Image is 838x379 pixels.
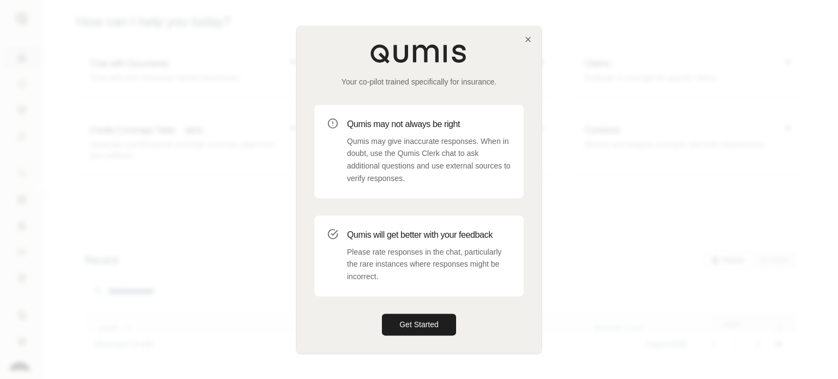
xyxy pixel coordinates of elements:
[347,228,511,242] h3: Qumis will get better with your feedback
[382,314,456,335] button: Get Started
[347,118,511,131] h3: Qumis may not always be right
[370,44,468,63] img: Qumis Logo
[314,76,524,87] p: Your co-pilot trained specifically for insurance.
[347,246,511,283] p: Please rate responses in the chat, particularly the rare instances where responses might be incor...
[347,135,511,185] p: Qumis may give inaccurate responses. When in doubt, use the Qumis Clerk chat to ask additional qu...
